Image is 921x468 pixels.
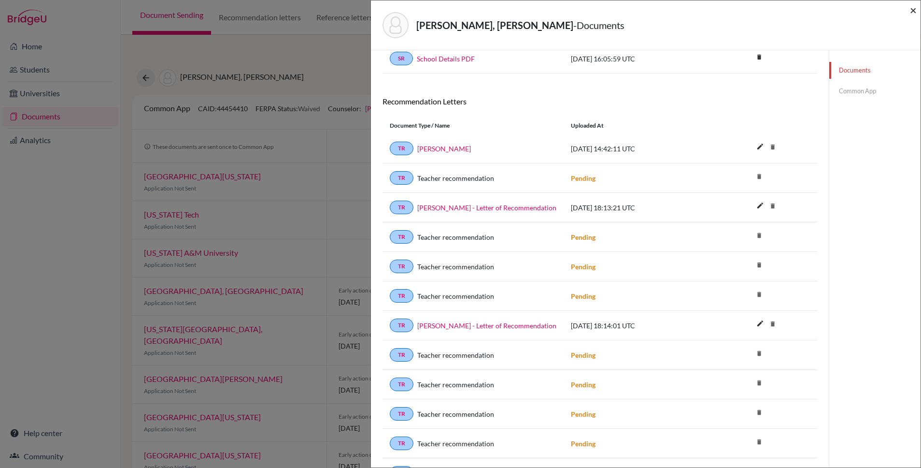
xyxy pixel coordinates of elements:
h6: Recommendation Letters [383,97,817,106]
a: TR [390,407,413,421]
i: delete [752,228,766,243]
span: Teacher recommendation [417,291,494,301]
div: Document Type / Name [383,121,564,130]
i: delete [765,140,780,154]
strong: Pending [571,174,595,182]
button: edit [752,317,768,332]
a: Documents [829,62,921,79]
i: delete [752,258,766,272]
a: TR [390,230,413,244]
span: Teacher recommendation [417,173,494,183]
a: [PERSON_NAME] [417,144,471,154]
a: TR [390,201,413,214]
span: - Documents [573,19,624,31]
span: Teacher recommendation [417,350,494,360]
span: Teacher recommendation [417,232,494,242]
span: [DATE] 18:13:21 UTC [571,204,635,212]
a: School Details PDF [417,54,475,64]
i: delete [752,346,766,361]
strong: Pending [571,263,595,271]
strong: Pending [571,351,595,359]
button: edit [752,199,768,214]
span: Teacher recommendation [417,439,494,449]
strong: [PERSON_NAME], [PERSON_NAME] [416,19,573,31]
strong: Pending [571,380,595,389]
a: TR [390,319,413,332]
i: delete [752,50,766,64]
a: TR [390,348,413,362]
span: Teacher recommendation [417,380,494,390]
i: delete [752,405,766,420]
a: TR [390,437,413,450]
button: Close [910,4,917,16]
a: TR [390,378,413,391]
a: delete [752,51,766,64]
a: Common App [829,83,921,100]
span: × [910,3,917,17]
a: TR [390,171,413,185]
a: [PERSON_NAME] - Letter of Recommendation [417,321,556,331]
strong: Pending [571,233,595,241]
strong: Pending [571,410,595,418]
i: delete [765,317,780,331]
div: [DATE] 16:05:59 UTC [564,54,708,64]
a: TR [390,142,413,155]
button: edit [752,140,768,155]
i: edit [752,316,768,331]
div: Uploaded at [564,121,708,130]
strong: Pending [571,439,595,448]
i: delete [765,199,780,213]
a: [PERSON_NAME] - Letter of Recommendation [417,203,556,213]
a: TR [390,289,413,303]
strong: Pending [571,292,595,300]
i: delete [752,435,766,449]
i: edit [752,139,768,154]
i: delete [752,287,766,302]
a: TR [390,260,413,273]
i: delete [752,169,766,184]
i: delete [752,376,766,390]
span: [DATE] 18:14:01 UTC [571,322,635,330]
span: Teacher recommendation [417,262,494,272]
span: Teacher recommendation [417,409,494,419]
i: edit [752,198,768,213]
a: SR [390,52,413,65]
span: [DATE] 14:42:11 UTC [571,145,635,153]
